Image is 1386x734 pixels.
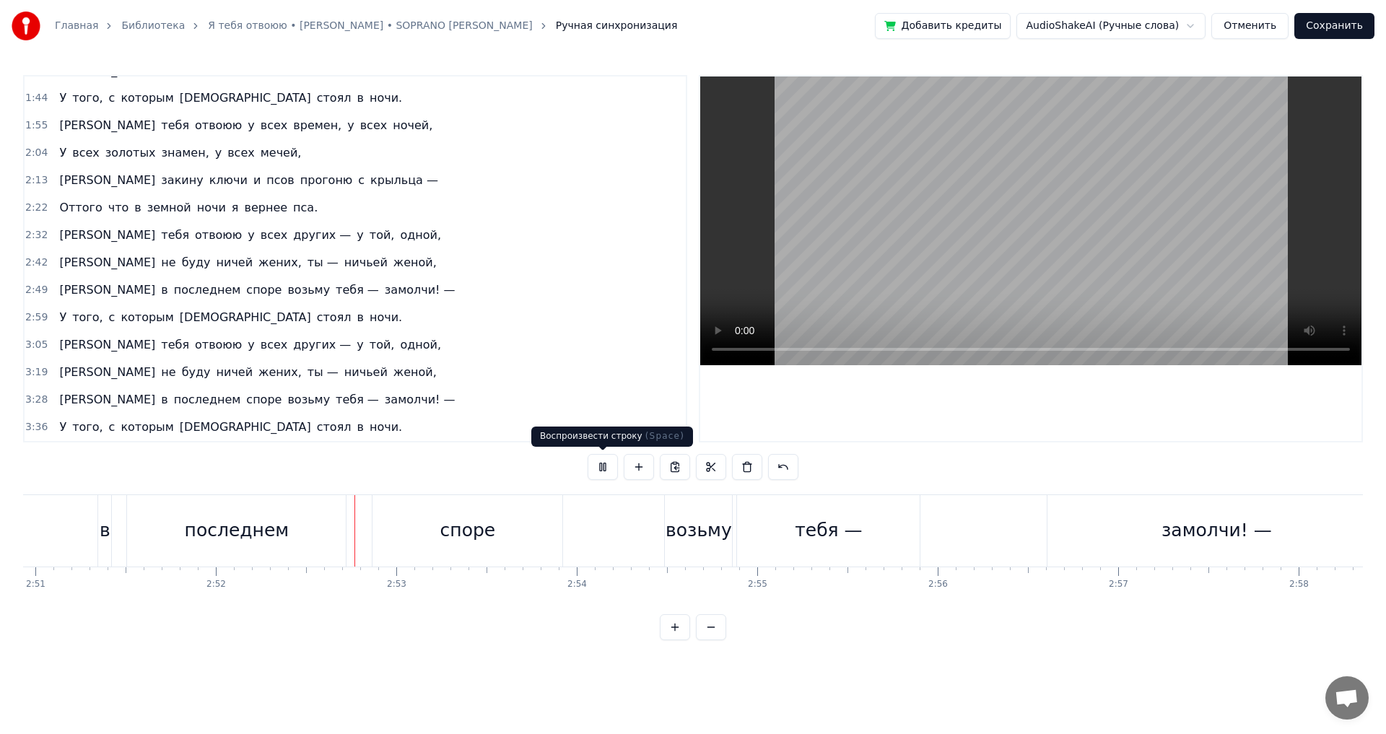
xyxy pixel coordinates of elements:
span: у [246,117,256,134]
span: ночи [196,199,227,216]
span: [PERSON_NAME] [58,117,157,134]
span: У [58,89,68,106]
span: последнем [173,391,243,408]
span: с [108,89,117,106]
span: У [58,309,68,326]
span: других — [292,227,352,243]
span: У [58,144,68,161]
span: тебя [160,336,191,353]
button: Добавить кредиты [875,13,1011,39]
span: тебя [160,117,191,134]
span: у [246,336,256,353]
span: псов [265,172,295,188]
span: споре [245,281,283,298]
span: и [252,172,262,188]
div: 2:55 [748,579,767,590]
button: Отменить [1211,13,1289,39]
span: знамен, [160,144,210,161]
span: 2:42 [25,255,48,270]
span: одной, [398,336,443,353]
span: мечей, [259,144,303,161]
span: всех [259,336,289,353]
a: Библиотека [121,19,185,33]
span: 3:19 [25,365,48,380]
span: ты — [306,254,340,271]
nav: breadcrumb [55,19,677,33]
span: стоял [315,309,353,326]
span: с [108,419,117,435]
span: буду [180,254,212,271]
span: у [355,336,365,353]
div: споре [440,517,496,544]
span: всех [71,144,101,161]
span: в [356,89,365,106]
img: youka [12,12,40,40]
span: 3:05 [25,338,48,352]
span: что [107,199,131,216]
span: буду [180,364,212,380]
span: тебя — [334,281,380,298]
button: Сохранить [1294,13,1374,39]
div: 2:58 [1289,579,1309,590]
span: замолчи! — [383,391,457,408]
a: Главная [55,19,98,33]
div: последнем [185,517,289,544]
span: Оттого [58,199,103,216]
span: которым [119,309,175,326]
div: 2:51 [26,579,45,590]
span: ничьей [343,254,389,271]
div: 2:52 [206,579,226,590]
span: того, [71,89,104,106]
span: стоял [315,89,353,106]
span: ничей [215,254,255,271]
span: ночи. [368,419,404,435]
a: Я тебя отвоюю • [PERSON_NAME] • SOPRANO [PERSON_NAME] [208,19,533,33]
span: с [357,172,366,188]
div: 2:54 [567,579,587,590]
span: женой, [392,364,438,380]
span: 2:32 [25,228,48,243]
div: тебя — [795,517,862,544]
span: ничьей [343,364,389,380]
span: в [356,419,365,435]
span: 2:13 [25,173,48,188]
span: других — [292,336,352,353]
span: земной [146,199,193,216]
span: 1:44 [25,91,48,105]
span: того, [71,419,104,435]
span: той, [368,336,396,353]
span: того, [71,309,104,326]
span: ничей [215,364,255,380]
span: отвоюю [193,336,243,353]
span: 2:49 [25,283,48,297]
span: вернее [243,199,289,216]
span: у [355,227,365,243]
span: времен, [292,117,343,134]
span: 2:22 [25,201,48,215]
span: с [108,309,117,326]
span: Ручная синхронизация [556,19,678,33]
span: возьму [286,281,331,298]
span: замолчи! — [383,281,457,298]
span: [PERSON_NAME] [58,281,157,298]
span: ночей, [391,117,434,134]
span: жених, [257,254,303,271]
div: 2:56 [928,579,948,590]
span: У [58,419,68,435]
span: в [356,309,365,326]
span: отвоюю [193,117,243,134]
span: 2:59 [25,310,48,325]
span: всех [259,117,289,134]
span: не [160,364,177,380]
span: я [230,199,240,216]
span: всех [359,117,389,134]
span: всех [226,144,256,161]
span: ночи. [368,309,404,326]
span: у [346,117,355,134]
span: споре [245,391,283,408]
span: тебя [160,227,191,243]
span: не [160,254,177,271]
span: которым [119,89,175,106]
span: прогоню [299,172,354,188]
span: одной, [398,227,443,243]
